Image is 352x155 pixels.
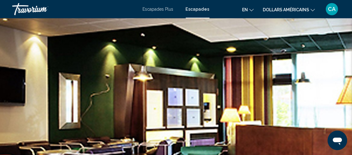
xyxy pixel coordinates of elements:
button: Changer de langue [242,5,254,14]
iframe: Bouton de lancement de la fenêtre de messagerie [328,131,347,150]
a: Escapades [186,7,209,12]
a: Travorium [12,3,137,15]
button: Menu utilisateur [324,3,340,16]
a: Escapades Plus [143,7,174,12]
font: dollars américains [263,7,309,12]
font: en [242,7,248,12]
button: Changer de devise [263,5,315,14]
font: CA [328,6,336,12]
